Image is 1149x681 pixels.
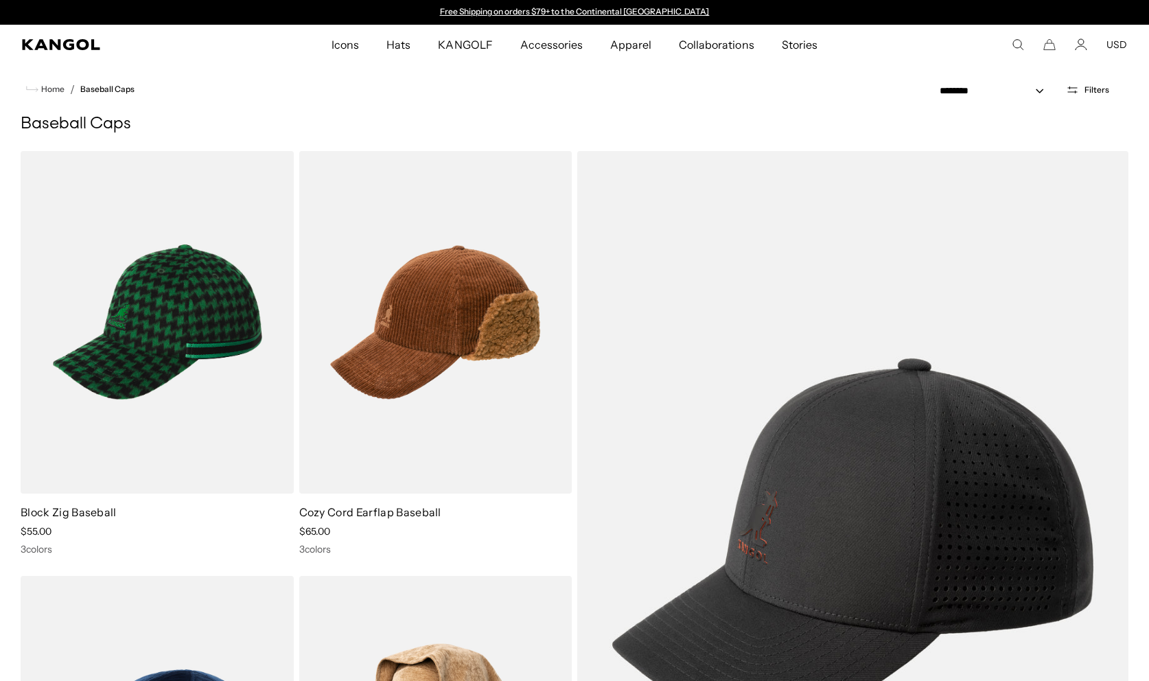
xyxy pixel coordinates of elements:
span: Hats [386,25,410,65]
a: Account [1075,38,1087,51]
a: Free Shipping on orders $79+ to the Continental [GEOGRAPHIC_DATA] [440,6,710,16]
div: Announcement [433,7,716,18]
img: Cozy Cord Earflap Baseball [299,151,572,494]
select: Sort by: Featured [934,84,1058,98]
span: Stories [782,25,817,65]
a: Baseball Caps [80,84,135,94]
a: Icons [318,25,373,65]
a: Apparel [596,25,665,65]
span: $65.00 [299,525,330,538]
span: Home [38,84,65,94]
span: $55.00 [21,525,51,538]
button: USD [1106,38,1127,51]
a: Kangol [22,39,219,50]
li: / [65,81,75,97]
a: Home [26,83,65,95]
a: Cozy Cord Earflap Baseball [299,505,441,519]
button: Cart [1043,38,1056,51]
img: Block Zig Baseball [21,151,294,494]
span: Icons [332,25,359,65]
h1: Baseball Caps [21,114,1128,135]
button: Open filters [1058,84,1117,96]
a: KANGOLF [424,25,506,65]
a: Block Zig Baseball [21,505,117,519]
a: Accessories [507,25,596,65]
div: 3 colors [299,543,572,555]
span: KANGOLF [438,25,492,65]
span: Accessories [520,25,583,65]
a: Stories [768,25,831,65]
div: 3 colors [21,543,294,555]
div: 1 of 2 [433,7,716,18]
slideshow-component: Announcement bar [433,7,716,18]
a: Hats [373,25,424,65]
span: Apparel [610,25,651,65]
span: Collaborations [679,25,754,65]
summary: Search here [1012,38,1024,51]
a: Collaborations [665,25,767,65]
span: Filters [1084,85,1109,95]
